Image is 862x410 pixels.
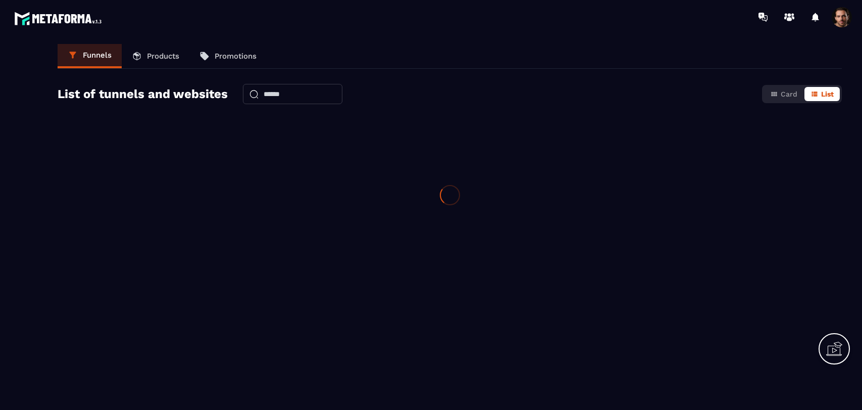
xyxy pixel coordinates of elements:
[122,44,189,68] a: Products
[58,44,122,68] a: Funnels
[215,52,257,61] p: Promotions
[821,90,834,98] span: List
[781,90,797,98] span: Card
[147,52,179,61] p: Products
[58,84,228,104] h2: List of tunnels and websites
[764,87,803,101] button: Card
[83,51,112,60] p: Funnels
[14,9,105,28] img: logo
[189,44,267,68] a: Promotions
[804,87,840,101] button: List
